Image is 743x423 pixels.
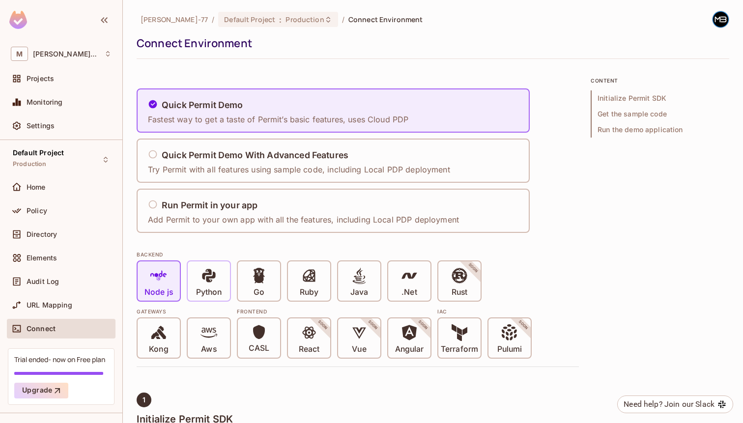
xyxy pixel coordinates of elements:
[162,150,348,160] h5: Quick Permit Demo With Advanced Features
[141,15,208,24] span: the active workspace
[27,207,47,215] span: Policy
[441,344,478,354] p: Terraform
[591,122,729,138] span: Run the demo application
[713,11,729,28] img: Miguel Bustamante
[148,114,408,125] p: Fastest way to get a taste of Permit’s basic features, uses Cloud PDP
[137,251,579,258] div: BACKEND
[27,254,57,262] span: Elements
[27,301,72,309] span: URL Mapping
[33,50,99,58] span: Workspace: Miguel-77
[279,16,282,24] span: :
[624,398,714,410] div: Need help? Join our Slack
[27,98,63,106] span: Monitoring
[212,15,214,24] li: /
[437,308,532,315] div: IAC
[401,287,417,297] p: .Net
[162,100,243,110] h5: Quick Permit Demo
[27,325,56,333] span: Connect
[348,15,423,24] span: Connect Environment
[352,344,366,354] p: Vue
[137,36,724,51] div: Connect Environment
[144,287,173,297] p: Node js
[27,183,46,191] span: Home
[591,77,729,85] p: content
[504,306,543,344] span: SOON
[27,75,54,83] span: Projects
[454,249,492,287] span: SOON
[27,230,57,238] span: Directory
[143,396,145,404] span: 1
[299,344,319,354] p: React
[404,306,442,344] span: SOON
[11,47,28,61] span: M
[591,90,729,106] span: Initialize Permit SDK
[196,287,222,297] p: Python
[201,344,216,354] p: Aws
[13,160,47,168] span: Production
[300,287,318,297] p: Ruby
[286,15,324,24] span: Production
[304,306,342,344] span: SOON
[9,11,27,29] img: SReyMgAAAABJRU5ErkJggg==
[224,15,275,24] span: Default Project
[148,214,459,225] p: Add Permit to your own app with all the features, including Local PDP deployment
[14,355,105,364] div: Trial ended- now on Free plan
[237,308,431,315] div: Frontend
[342,15,344,24] li: /
[162,200,257,210] h5: Run Permit in your app
[14,383,68,398] button: Upgrade
[591,106,729,122] span: Get the sample code
[137,308,231,315] div: Gateways
[350,287,368,297] p: Java
[497,344,522,354] p: Pulumi
[27,278,59,285] span: Audit Log
[254,287,264,297] p: Go
[354,306,392,344] span: SOON
[13,149,64,157] span: Default Project
[27,122,55,130] span: Settings
[149,344,168,354] p: Kong
[452,287,467,297] p: Rust
[148,164,450,175] p: Try Permit with all features using sample code, including Local PDP deployment
[395,344,424,354] p: Angular
[249,343,269,353] p: CASL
